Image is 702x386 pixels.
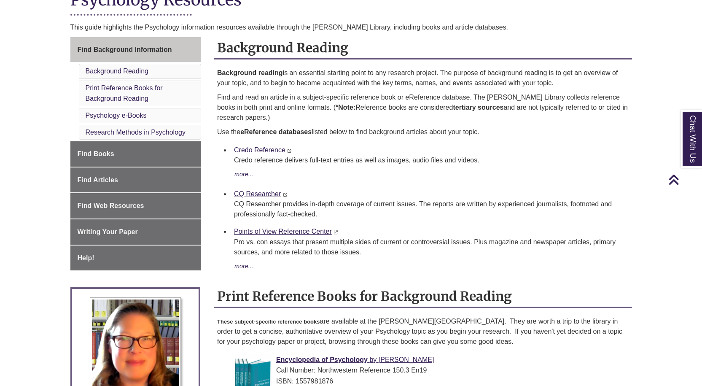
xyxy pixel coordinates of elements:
a: Help! [70,246,202,271]
a: Back to Top [668,174,700,185]
p: Find and read an article in a subject-specific reference book or eReference database. The [PERSON... [217,92,629,123]
span: Help! [78,254,94,262]
strong: *Note: [336,104,355,111]
a: Credo Reference [234,146,285,154]
a: CQ Researcher [234,190,281,197]
div: Call Number: Northwestern Reference 150.3 En19 [234,365,625,376]
div: CQ Researcher provides in-depth coverage of current issues. The reports are written by experience... [234,199,625,219]
span: This guide highlights the Psychology information resources available through the [PERSON_NAME] Li... [70,24,508,31]
a: Writing Your Paper [70,219,202,245]
h2: Print Reference Books for Background Reading [214,286,632,308]
span: [PERSON_NAME] [379,356,434,363]
a: Encyclopedia of Psychology by [PERSON_NAME] [276,356,434,363]
a: Print Reference Books for Background Reading [86,84,163,103]
p: are available at the [PERSON_NAME][GEOGRAPHIC_DATA]. They are worth a trip to the library in orde... [217,316,629,347]
a: Psychology e-Books [86,112,147,119]
a: Find Books [70,141,202,167]
button: more... [234,262,254,272]
button: more... [234,170,254,180]
a: Research Methods in Psychology [86,129,186,136]
i: This link opens in a new window [283,193,288,197]
p: Credo reference delivers full-text entries as well as images, audio files and videos. [234,155,625,165]
h2: Background Reading [214,37,632,59]
span: Find Articles [78,176,118,184]
a: Find Articles [70,167,202,193]
a: Find Web Resources [70,193,202,219]
a: Points of View Reference Center [234,228,332,235]
div: Guide Page Menu [70,37,202,271]
p: Pro vs. con essays that present multiple sides of current or controversial issues. Plus magazine ... [234,237,625,257]
i: This link opens in a new window [334,230,338,234]
strong: Background reading [217,69,283,76]
strong: eReference databases [240,128,312,135]
span: Find Background Information [78,46,172,53]
i: This link opens in a new window [287,149,292,153]
span: Writing Your Paper [78,228,138,235]
span: Find Books [78,150,114,157]
a: Find Background Information [70,37,202,62]
strong: These subject-specific reference books [217,319,320,325]
a: Background Reading [86,67,148,75]
span: by [369,356,377,363]
b: tertiary sources [453,104,503,111]
span: Find Web Resources [78,202,144,209]
p: Use the listed below to find background articles about your topic. [217,127,629,137]
p: is an essential starting point to any research project. The purpose of background reading is to g... [217,68,629,88]
span: Encyclopedia of Psychology [276,356,368,363]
